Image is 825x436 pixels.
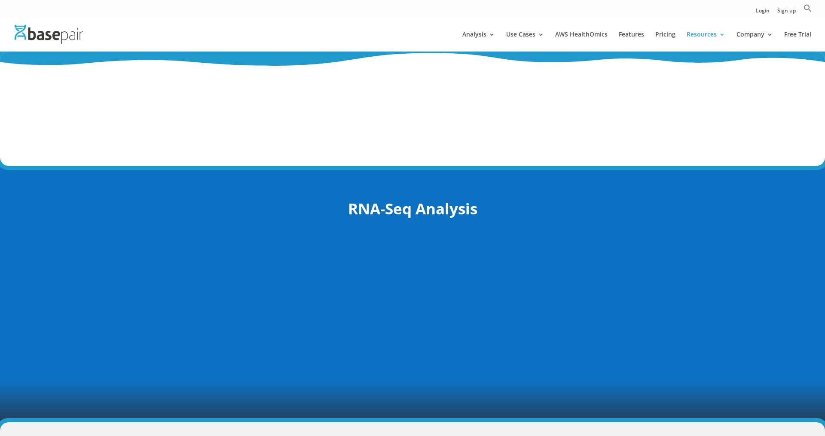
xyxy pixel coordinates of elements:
img: Basepair [15,25,83,43]
a: Login [756,8,770,17]
a: Search Icon Link [804,4,812,17]
strong: RNA-Seq Analysis [348,198,477,219]
a: Sign up [777,8,796,17]
svg: Search [804,4,812,12]
a: Analysis [462,31,495,52]
a: Features [619,31,644,52]
a: AWS HealthOmics [555,31,608,52]
a: Pricing [655,31,675,52]
a: Resources [687,31,725,52]
a: Free Trial [784,31,811,52]
a: Use Cases [506,31,544,52]
a: Company [736,31,773,52]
